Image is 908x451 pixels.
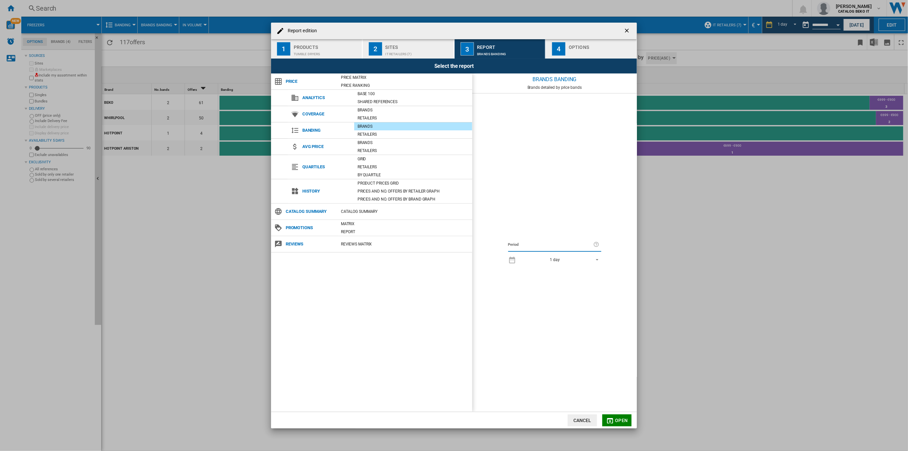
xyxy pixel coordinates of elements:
[299,142,354,151] span: Avg price
[354,115,472,121] div: Retailers
[354,156,472,162] div: Grid
[369,42,382,56] div: 2
[602,414,632,426] button: Open
[615,418,628,423] span: Open
[354,172,472,178] div: By quartile
[271,59,637,74] div: Select the report
[354,107,472,113] div: Brands
[552,42,565,56] div: 4
[550,257,560,262] div: 1 day
[472,85,637,90] div: Brands detailed by price bands
[338,221,472,227] div: Matrix
[284,28,317,34] h4: Report edition
[385,49,451,56] div: IT Retailers (7)
[354,139,472,146] div: Brands
[299,162,354,172] span: Quartiles
[282,207,338,216] span: Catalog Summary
[299,93,354,102] span: Analytics
[354,180,472,187] div: Product prices grid
[520,255,601,264] md-select: REPORTS.WIZARD.STEPS.REPORT.STEPS.REPORT_OPTIONS.PERIOD: 1 day
[461,42,474,56] div: 3
[299,109,354,119] span: Coverage
[568,414,597,426] button: Cancel
[354,188,472,195] div: Prices and No. offers by retailer graph
[546,39,637,59] button: 4 Options
[385,42,451,49] div: Sites
[363,39,454,59] button: 2 Sites IT Retailers (7)
[354,90,472,97] div: Base 100
[354,123,472,130] div: Brands
[271,39,363,59] button: 1 Products Tumble dryers
[294,49,359,56] div: Tumble dryers
[508,241,593,248] label: Period
[354,147,472,154] div: Retailers
[282,77,338,86] span: Price
[338,228,472,235] div: Report
[338,241,472,247] div: REVIEWS Matrix
[282,223,338,232] span: Promotions
[271,23,637,428] md-dialog: Report edition ...
[354,98,472,105] div: Shared references
[277,42,290,56] div: 1
[354,164,472,170] div: Retailers
[621,24,634,38] button: getI18NText('BUTTONS.CLOSE_DIALOG')
[299,126,354,135] span: Banding
[477,49,543,56] div: Brands banding
[354,196,472,203] div: Prices and No. offers by brand graph
[338,74,472,81] div: Price Matrix
[338,82,472,89] div: Price Ranking
[477,42,543,49] div: Report
[455,39,546,59] button: 3 Report Brands banding
[472,74,637,85] div: Brands banding
[294,42,359,49] div: Products
[338,208,472,215] div: Catalog Summary
[354,131,472,138] div: Retailers
[569,42,634,49] div: Options
[282,239,338,249] span: Reviews
[624,27,632,35] ng-md-icon: getI18NText('BUTTONS.CLOSE_DIALOG')
[299,187,354,196] span: History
